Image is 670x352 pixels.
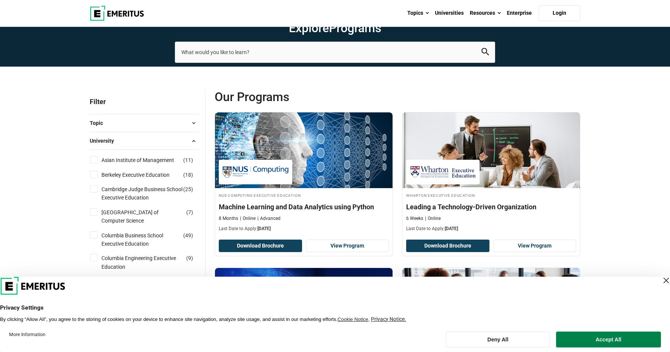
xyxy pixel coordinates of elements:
span: 25 [185,186,191,192]
span: ( ) [183,231,193,240]
a: View Program [493,240,577,252]
a: search [481,50,489,57]
button: Download Brochure [406,240,489,252]
span: ( ) [183,185,193,193]
p: Filter [90,89,199,114]
img: Machine Learning and Data Analytics using Python | Online AI and Machine Learning Course [215,112,393,188]
button: Topic [90,117,199,129]
span: 11 [185,157,191,163]
p: 8 Months [219,215,238,222]
p: Advanced [257,215,280,222]
span: 18 [185,172,191,178]
span: [DATE] [445,226,458,231]
span: Our Programs [215,89,397,104]
a: Columbia Business School Executive Education [101,231,198,248]
h4: Leading a Technology-Driven Organization [406,202,576,212]
span: ( ) [183,156,193,164]
img: NUS Computing Executive Education [223,164,288,181]
a: Login [539,5,580,21]
p: Online [425,215,441,222]
p: Last Date to Apply: [406,226,576,232]
img: Leading a Technology-Driven Organization | Online Leadership Course [402,112,580,188]
span: Topic [90,119,109,127]
button: search [481,48,489,56]
h4: Machine Learning and Data Analytics using Python [219,202,389,212]
span: Programs [329,21,381,35]
img: Technology Acceleration Program | Online Technology Course [215,268,393,344]
span: 9 [188,255,191,261]
a: Berkeley Executive Education [101,171,185,179]
img: Wharton Executive Education [410,164,476,181]
a: View Program [306,240,389,252]
span: 7 [188,209,191,215]
span: 49 [185,232,191,238]
p: Last Date to Apply: [219,226,389,232]
a: Cambridge Judge Business School Executive Education [101,185,198,202]
a: [GEOGRAPHIC_DATA] of Computer Science [101,208,198,225]
p: 6 Weeks [406,215,423,222]
a: AI and Machine Learning Course by NUS Computing Executive Education - October 6, 2025 NUS Computi... [215,112,393,236]
h4: NUS Computing Executive Education [219,192,389,198]
a: Columbia Engineering Executive Education [101,254,198,271]
span: ( ) [186,208,193,216]
span: ( ) [186,254,193,262]
p: Online [240,215,256,222]
button: University [90,135,199,146]
span: [DATE] [257,226,271,231]
img: Future of Work: Leading Modern Workplaces | Online Leadership Course [402,268,580,344]
h4: Wharton Executive Education [406,192,576,198]
span: ( ) [183,171,193,179]
a: Asian Institute of Management [101,156,189,164]
a: Leadership Course by Wharton Executive Education - October 7, 2025 Wharton Executive Education Wh... [402,112,580,236]
button: Download Brochure [219,240,302,252]
input: search-page [175,42,495,63]
span: University [90,137,120,145]
h1: Explore [175,20,495,36]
